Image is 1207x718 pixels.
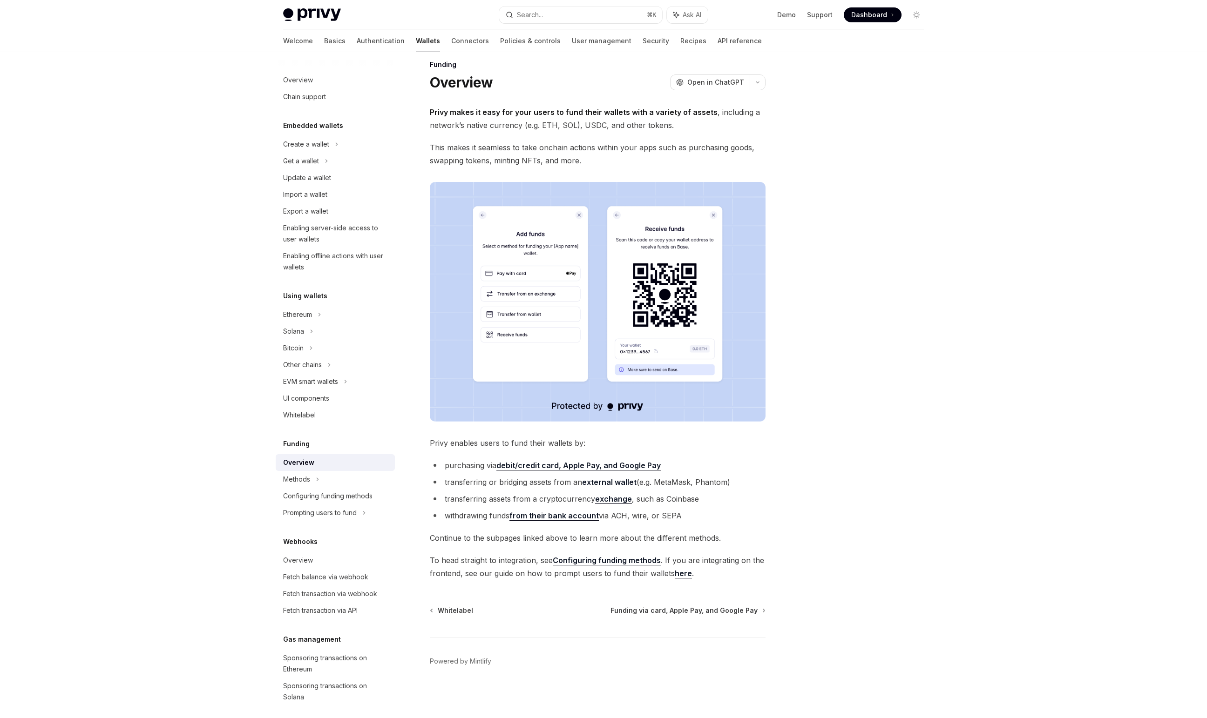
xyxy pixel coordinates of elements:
[283,91,326,102] div: Chain support
[430,492,766,505] li: transferring assets from a cryptocurrency , such as Coinbase
[283,74,313,86] div: Overview
[283,222,389,245] div: Enabling server-side access to user wallets
[909,7,924,22] button: Toggle dark mode
[430,459,766,472] li: purchasing via
[283,139,329,150] div: Create a wallet
[276,88,395,105] a: Chain support
[283,634,341,645] h5: Gas management
[276,390,395,407] a: UI components
[276,585,395,602] a: Fetch transaction via webhook
[680,30,706,52] a: Recipes
[283,680,389,703] div: Sponsoring transactions on Solana
[430,657,491,666] a: Powered by Mintlify
[430,106,766,132] span: , including a network’s native currency (e.g. ETH, SOL), USDC, and other tokens.
[647,11,657,19] span: ⌘ K
[276,248,395,275] a: Enabling offline actions with user wallets
[283,359,322,370] div: Other chains
[582,477,637,487] a: external wallet
[430,107,718,117] strong: Privy makes it easy for your users to fund their wallets with a variety of assets
[430,554,766,580] span: To head straight to integration, see . If you are integrating on the frontend, see our guide on h...
[283,555,313,566] div: Overview
[844,7,902,22] a: Dashboard
[610,606,758,615] span: Funding via card, Apple Pay, and Google Pay
[430,531,766,544] span: Continue to the subpages linked above to learn more about the different methods.
[807,10,833,20] a: Support
[276,203,395,220] a: Export a wallet
[517,9,543,20] div: Search...
[283,457,314,468] div: Overview
[595,494,632,504] a: exchange
[283,326,304,337] div: Solana
[430,509,766,522] li: withdrawing funds via ACH, wire, or SEPA
[777,10,796,20] a: Demo
[283,309,312,320] div: Ethereum
[283,536,318,547] h5: Webhooks
[283,438,310,450] h5: Funding
[276,169,395,186] a: Update a wallet
[276,186,395,203] a: Import a wallet
[431,606,473,615] a: Whitelabel
[851,10,887,20] span: Dashboard
[283,409,316,421] div: Whitelabel
[283,474,310,485] div: Methods
[509,511,599,521] a: from their bank account
[283,30,313,52] a: Welcome
[283,290,327,302] h5: Using wallets
[276,569,395,585] a: Fetch balance via webhook
[670,74,750,90] button: Open in ChatGPT
[430,60,766,69] div: Funding
[718,30,762,52] a: API reference
[283,605,358,616] div: Fetch transaction via API
[451,30,489,52] a: Connectors
[430,436,766,450] span: Privy enables users to fund their wallets by:
[276,552,395,569] a: Overview
[683,10,701,20] span: Ask AI
[283,571,368,583] div: Fetch balance via webhook
[553,556,661,565] a: Configuring funding methods
[675,569,692,578] a: here
[283,393,329,404] div: UI components
[283,155,319,167] div: Get a wallet
[283,490,373,502] div: Configuring funding methods
[324,30,346,52] a: Basics
[283,507,357,518] div: Prompting users to fund
[276,678,395,705] a: Sponsoring transactions on Solana
[572,30,631,52] a: User management
[430,74,493,91] h1: Overview
[438,606,473,615] span: Whitelabel
[500,30,561,52] a: Policies & controls
[357,30,405,52] a: Authentication
[496,461,661,470] a: debit/credit card, Apple Pay, and Google Pay
[283,588,377,599] div: Fetch transaction via webhook
[496,461,661,470] strong: debit/credit card, Apple Pay, and Google Pay
[276,220,395,248] a: Enabling server-side access to user wallets
[430,182,766,422] img: images/Funding.png
[283,8,341,21] img: light logo
[610,606,765,615] a: Funding via card, Apple Pay, and Google Pay
[499,7,662,23] button: Search...⌘K
[283,206,328,217] div: Export a wallet
[276,72,395,88] a: Overview
[687,78,744,87] span: Open in ChatGPT
[276,454,395,471] a: Overview
[283,342,304,354] div: Bitcoin
[667,7,708,23] button: Ask AI
[276,650,395,678] a: Sponsoring transactions on Ethereum
[416,30,440,52] a: Wallets
[276,488,395,504] a: Configuring funding methods
[430,476,766,489] li: transferring or bridging assets from an (e.g. MetaMask, Phantom)
[276,602,395,619] a: Fetch transaction via API
[643,30,669,52] a: Security
[283,652,389,675] div: Sponsoring transactions on Ethereum
[283,189,327,200] div: Import a wallet
[276,407,395,423] a: Whitelabel
[430,141,766,167] span: This makes it seamless to take onchain actions within your apps such as purchasing goods, swappin...
[283,120,343,131] h5: Embedded wallets
[283,250,389,273] div: Enabling offline actions with user wallets
[283,172,331,183] div: Update a wallet
[283,376,338,387] div: EVM smart wallets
